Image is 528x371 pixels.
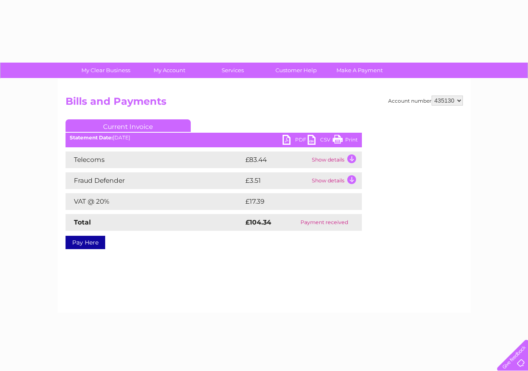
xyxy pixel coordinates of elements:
[262,63,331,78] a: Customer Help
[66,236,105,249] a: Pay Here
[325,63,394,78] a: Make A Payment
[243,151,310,168] td: £83.44
[66,151,243,168] td: Telecoms
[243,193,344,210] td: £17.39
[66,135,362,141] div: [DATE]
[310,172,362,189] td: Show details
[388,96,463,106] div: Account number
[310,151,362,168] td: Show details
[243,172,310,189] td: £3.51
[198,63,267,78] a: Services
[66,172,243,189] td: Fraud Defender
[308,135,333,147] a: CSV
[333,135,358,147] a: Print
[70,134,113,141] b: Statement Date:
[66,119,191,132] a: Current Invoice
[66,193,243,210] td: VAT @ 20%
[283,135,308,147] a: PDF
[74,218,91,226] strong: Total
[135,63,204,78] a: My Account
[245,218,271,226] strong: £104.34
[287,214,362,231] td: Payment received
[71,63,140,78] a: My Clear Business
[66,96,463,111] h2: Bills and Payments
